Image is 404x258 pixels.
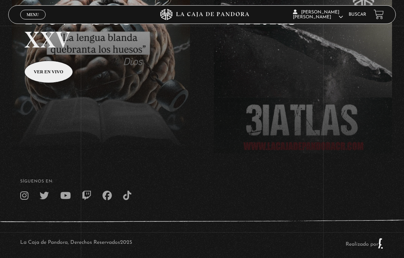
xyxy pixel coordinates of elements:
[346,242,384,247] a: Realizado por
[374,9,384,19] a: View your shopping cart
[349,12,366,17] a: Buscar
[27,12,39,17] span: Menu
[293,10,343,19] span: [PERSON_NAME] [PERSON_NAME]
[20,238,132,249] p: La Caja de Pandora, Derechos Reservados 2025
[20,179,384,184] h4: SÍguenos en:
[24,19,42,24] span: Cerrar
